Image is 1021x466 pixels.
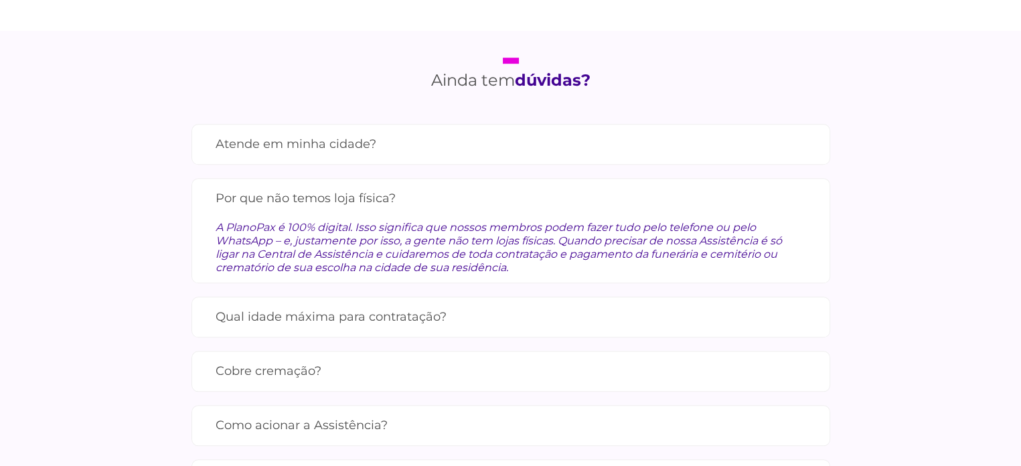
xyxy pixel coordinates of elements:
label: Atende em minha cidade? [216,133,806,156]
label: Como acionar a Assistência? [216,414,806,437]
div: A PlanoPax é 100% digital. Isso significa que nossos membros podem fazer tudo pelo telefone ou pe... [216,210,806,275]
label: Cobre cremação? [216,360,806,383]
label: Qual idade máxima para contratação? [216,305,806,329]
label: Por que não temos loja física? [216,187,806,210]
h2: Ainda tem [431,58,591,90]
strong: dúvidas? [515,70,591,90]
